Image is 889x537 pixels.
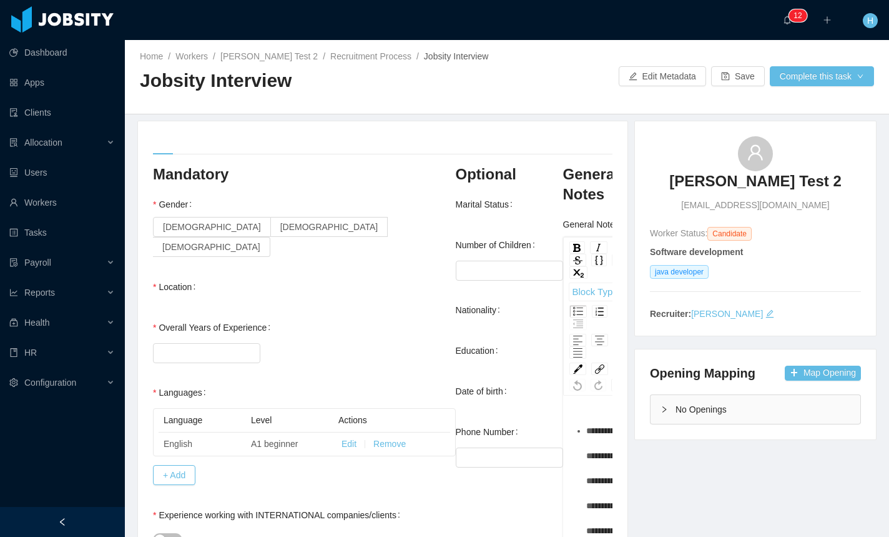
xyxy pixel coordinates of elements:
[456,386,512,396] label: Date of birth
[590,241,607,254] div: Italic
[168,51,170,61] span: /
[611,379,628,391] div: Remove
[612,305,631,318] div: Indent
[416,51,419,61] span: /
[456,199,518,209] label: Marital Status
[338,415,367,425] span: Actions
[567,283,639,301] div: rdw-block-control
[591,379,606,391] div: Redo
[9,220,115,245] a: icon: profileTasks
[612,241,630,254] div: Underline
[650,228,707,238] span: Worker Status:
[251,415,272,425] span: Level
[9,160,115,185] a: icon: robotUsers
[569,283,637,301] div: rdw-dropdown
[651,395,860,424] div: icon: rightNo Openings
[220,51,318,61] a: [PERSON_NAME] Test 2
[591,254,607,266] div: Monospace
[619,66,706,86] button: icon: editEdit Metadata
[650,364,755,382] h4: Opening Mapping
[163,222,261,232] span: [DEMOGRAPHIC_DATA]
[609,379,631,391] div: rdw-remove-control
[793,9,798,22] p: 1
[9,40,115,65] a: icon: pie-chartDashboard
[330,51,411,61] a: Recruitment Process
[691,309,763,319] a: [PERSON_NAME]
[569,346,586,359] div: Justify
[153,388,211,398] label: Languages
[341,438,356,451] button: Edit
[9,100,115,125] a: icon: auditClients
[650,309,691,319] strong: Recruiter:
[785,366,861,381] button: icon: plusMap Opening
[280,222,378,232] span: [DEMOGRAPHIC_DATA]
[569,318,587,330] div: Outdent
[213,51,215,61] span: /
[591,334,608,346] div: Center
[24,378,76,388] span: Configuration
[747,144,764,161] i: icon: user
[9,70,115,95] a: icon: appstoreApps
[567,305,639,330] div: rdw-list-control
[24,138,62,148] span: Allocation
[592,305,607,318] div: Ordered
[153,164,456,184] h3: Mandatory
[162,242,260,252] span: [DEMOGRAPHIC_DATA]
[9,348,18,357] i: icon: book
[783,16,792,24] i: icon: bell
[24,318,49,328] span: Health
[456,448,562,467] input: Phone Number
[9,190,115,215] a: icon: userWorkers
[456,240,540,250] label: Number of Children
[788,9,807,22] sup: 12
[661,406,668,413] i: icon: right
[164,415,202,425] span: Language
[9,318,18,327] i: icon: medicine-box
[323,51,325,61] span: /
[424,51,488,61] span: Jobsity Interview
[770,66,874,86] button: Complete this taskicon: down
[153,282,200,292] label: Location
[569,266,587,279] div: Subscript
[456,261,562,280] input: Number of Children
[563,237,643,396] div: rdw-toolbar
[765,309,774,318] i: icon: edit
[711,66,765,86] button: icon: saveSave
[24,258,51,268] span: Payroll
[175,51,208,61] a: Workers
[569,283,637,301] a: Block Type
[867,13,873,28] span: H
[9,288,18,297] i: icon: line-chart
[456,305,505,315] label: Nationality
[456,164,563,184] h3: Optional
[9,378,18,387] i: icon: setting
[563,219,628,229] label: General Notes
[572,279,618,304] span: Block Type
[373,438,406,451] button: Remove
[24,288,55,298] span: Reports
[707,227,752,241] span: Candidate
[153,323,275,333] label: Overall Years of Experience
[569,334,586,346] div: Left
[140,68,507,94] h2: Jobsity Interview
[569,379,586,391] div: Undo
[9,138,18,147] i: icon: solution
[563,164,643,205] h3: General Notes
[153,510,405,520] label: Experience working with INTERNATIONAL companies/clients
[569,305,587,318] div: Unordered
[456,346,503,356] label: Education
[567,334,639,359] div: rdw-textalign-control
[569,241,585,254] div: Bold
[154,344,260,363] input: Overall Years of Experience
[153,199,197,209] label: Gender
[567,379,609,391] div: rdw-history-control
[681,199,829,212] span: [EMAIL_ADDRESS][DOMAIN_NAME]
[24,348,37,358] span: HR
[569,254,586,266] div: Strikethrough
[251,439,298,449] span: A1 beginner
[650,247,743,257] strong: Software development
[591,363,608,375] div: Link
[669,171,842,199] a: [PERSON_NAME] Test 2
[798,9,802,22] p: 2
[456,427,523,437] label: Phone Number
